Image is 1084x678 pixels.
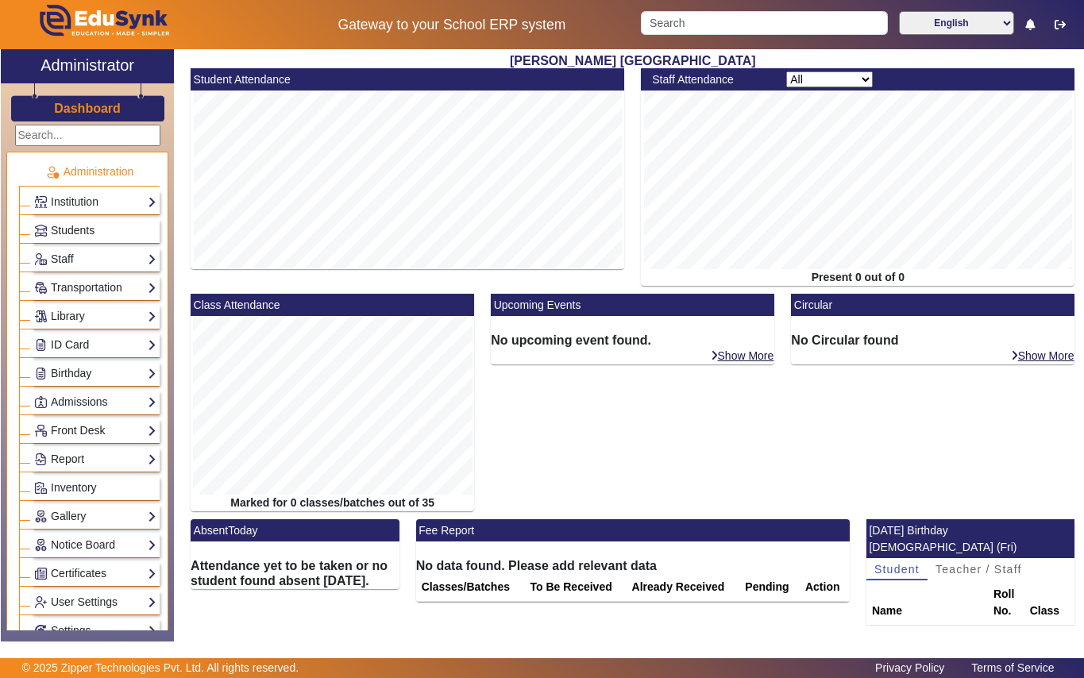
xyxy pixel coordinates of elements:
div: Marked for 0 classes/batches out of 35 [191,495,474,511]
th: Already Received [627,573,740,602]
mat-card-header: Student Attendance [191,68,624,91]
th: To Be Received [525,573,627,602]
mat-card-header: Class Attendance [191,294,474,316]
a: Terms of Service [963,657,1062,678]
h6: No upcoming event found. [491,333,774,348]
div: Present 0 out of 0 [641,269,1074,286]
input: Search [641,11,888,35]
input: Search... [15,125,160,146]
a: Students [34,222,156,240]
img: Inventory.png [35,482,47,494]
h5: Gateway to your School ERP system [280,17,623,33]
th: Name [866,580,988,626]
mat-card-header: [DATE] Birthday [DEMOGRAPHIC_DATA] (Fri) [866,519,1075,558]
span: Student [874,564,920,575]
th: Pending [739,573,800,602]
a: Privacy Policy [867,657,952,678]
h6: Attendance yet to be taken or no student found absent [DATE]. [191,558,399,588]
th: Action [800,573,850,602]
mat-card-header: Circular [791,294,1074,316]
th: Roll No. [988,580,1024,626]
mat-card-header: Upcoming Events [491,294,774,316]
a: Show More [710,349,775,363]
p: Administration [19,164,160,180]
span: Inventory [51,481,97,494]
a: Inventory [34,479,156,497]
h3: Dashboard [54,101,121,116]
a: Show More [1010,349,1075,363]
a: Administrator [1,49,174,83]
h6: No data found. Please add relevant data [416,558,850,573]
img: Students.png [35,225,47,237]
p: © 2025 Zipper Technologies Pvt. Ltd. All rights reserved. [22,660,299,676]
span: Teacher / Staff [935,564,1022,575]
h2: Administrator [41,56,134,75]
a: Dashboard [53,100,122,117]
th: Classes/Batches [416,573,525,602]
span: Students [51,224,95,237]
div: Staff Attendance [644,71,778,88]
h2: [PERSON_NAME] [GEOGRAPHIC_DATA] [183,53,1083,68]
mat-card-header: Fee Report [416,519,850,541]
img: Administration.png [45,165,60,179]
th: Class [1024,580,1075,626]
mat-card-header: AbsentToday [191,519,399,541]
h6: No Circular found [791,333,1074,348]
